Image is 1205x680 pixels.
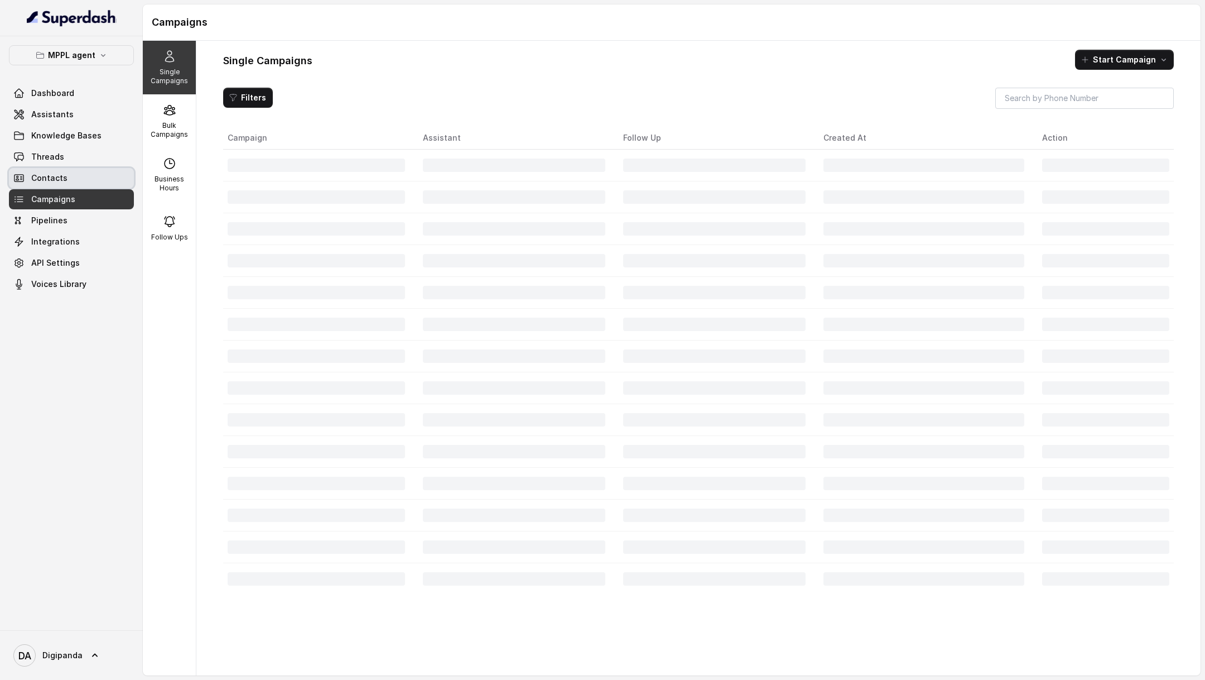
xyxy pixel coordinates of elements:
text: DA [18,650,31,662]
a: Voices Library [9,274,134,294]
span: API Settings [31,257,80,269]
p: MPPL agent [48,49,95,62]
p: Single Campaigns [147,68,191,85]
span: Dashboard [31,88,74,99]
a: Threads [9,147,134,167]
span: Digipanda [42,650,83,661]
p: Follow Ups [151,233,188,242]
h1: Campaigns [152,13,1192,31]
th: Follow Up [614,127,814,150]
a: Digipanda [9,640,134,671]
p: Bulk Campaigns [147,121,191,139]
span: Voices Library [31,279,86,290]
th: Assistant [414,127,614,150]
a: Integrations [9,232,134,252]
span: Pipelines [31,215,68,226]
th: Action [1033,127,1174,150]
th: Created At [814,127,1033,150]
th: Campaign [223,127,414,150]
p: Business Hours [147,175,191,193]
span: Integrations [31,236,80,247]
img: light.svg [27,9,117,27]
span: Campaigns [31,194,75,205]
button: Start Campaign [1075,50,1174,70]
a: API Settings [9,253,134,273]
button: Filters [223,88,273,108]
a: Knowledge Bases [9,126,134,146]
a: Assistants [9,104,134,124]
span: Knowledge Bases [31,130,102,141]
a: Contacts [9,168,134,188]
button: MPPL agent [9,45,134,65]
span: Threads [31,151,64,162]
a: Pipelines [9,210,134,231]
span: Contacts [31,173,68,184]
span: Assistants [31,109,74,120]
h1: Single Campaigns [223,52,312,70]
input: Search by Phone Number [995,88,1174,109]
a: Campaigns [9,189,134,209]
a: Dashboard [9,83,134,103]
